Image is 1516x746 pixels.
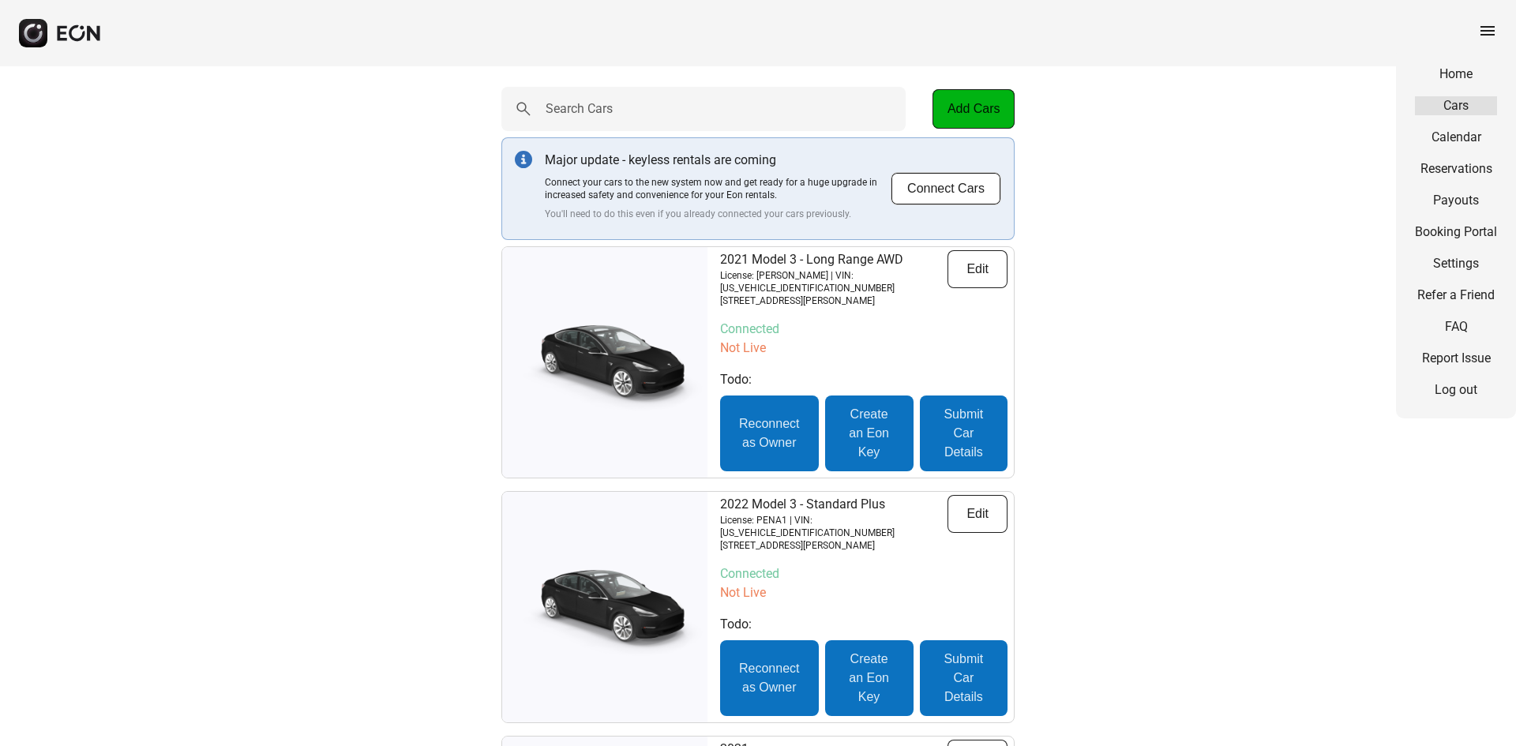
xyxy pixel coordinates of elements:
[720,564,1008,583] p: Connected
[720,395,819,471] button: Reconnect as Owner
[1415,380,1497,399] a: Log out
[720,250,947,269] p: 2021 Model 3 - Long Range AWD
[720,640,819,716] button: Reconnect as Owner
[515,151,532,168] img: info
[720,339,1008,358] p: Not Live
[1415,65,1497,84] a: Home
[546,99,613,118] label: Search Cars
[1415,254,1497,273] a: Settings
[1415,96,1497,115] a: Cars
[545,151,891,170] p: Major update - keyless rentals are coming
[1415,317,1497,336] a: FAQ
[720,583,1008,602] p: Not Live
[720,615,1008,634] p: Todo:
[891,172,1001,205] button: Connect Cars
[1415,223,1497,242] a: Booking Portal
[1415,191,1497,210] a: Payouts
[1478,21,1497,40] span: menu
[947,250,1008,288] button: Edit
[1415,128,1497,147] a: Calendar
[825,395,914,471] button: Create an Eon Key
[1415,159,1497,178] a: Reservations
[920,640,1008,716] button: Submit Car Details
[545,176,891,201] p: Connect your cars to the new system now and get ready for a huge upgrade in increased safety and ...
[720,320,1008,339] p: Connected
[920,395,1008,471] button: Submit Car Details
[720,495,947,514] p: 2022 Model 3 - Standard Plus
[720,269,947,294] p: License: [PERSON_NAME] | VIN: [US_VEHICLE_IDENTIFICATION_NUMBER]
[720,539,947,552] p: [STREET_ADDRESS][PERSON_NAME]
[932,89,1015,129] button: Add Cars
[1415,286,1497,305] a: Refer a Friend
[825,640,914,716] button: Create an Eon Key
[502,311,707,414] img: car
[720,514,947,539] p: License: PENA1 | VIN: [US_VEHICLE_IDENTIFICATION_NUMBER]
[720,370,1008,389] p: Todo:
[720,294,947,307] p: [STREET_ADDRESS][PERSON_NAME]
[1415,349,1497,368] a: Report Issue
[502,556,707,658] img: car
[947,495,1008,533] button: Edit
[545,208,891,220] p: You'll need to do this even if you already connected your cars previously.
